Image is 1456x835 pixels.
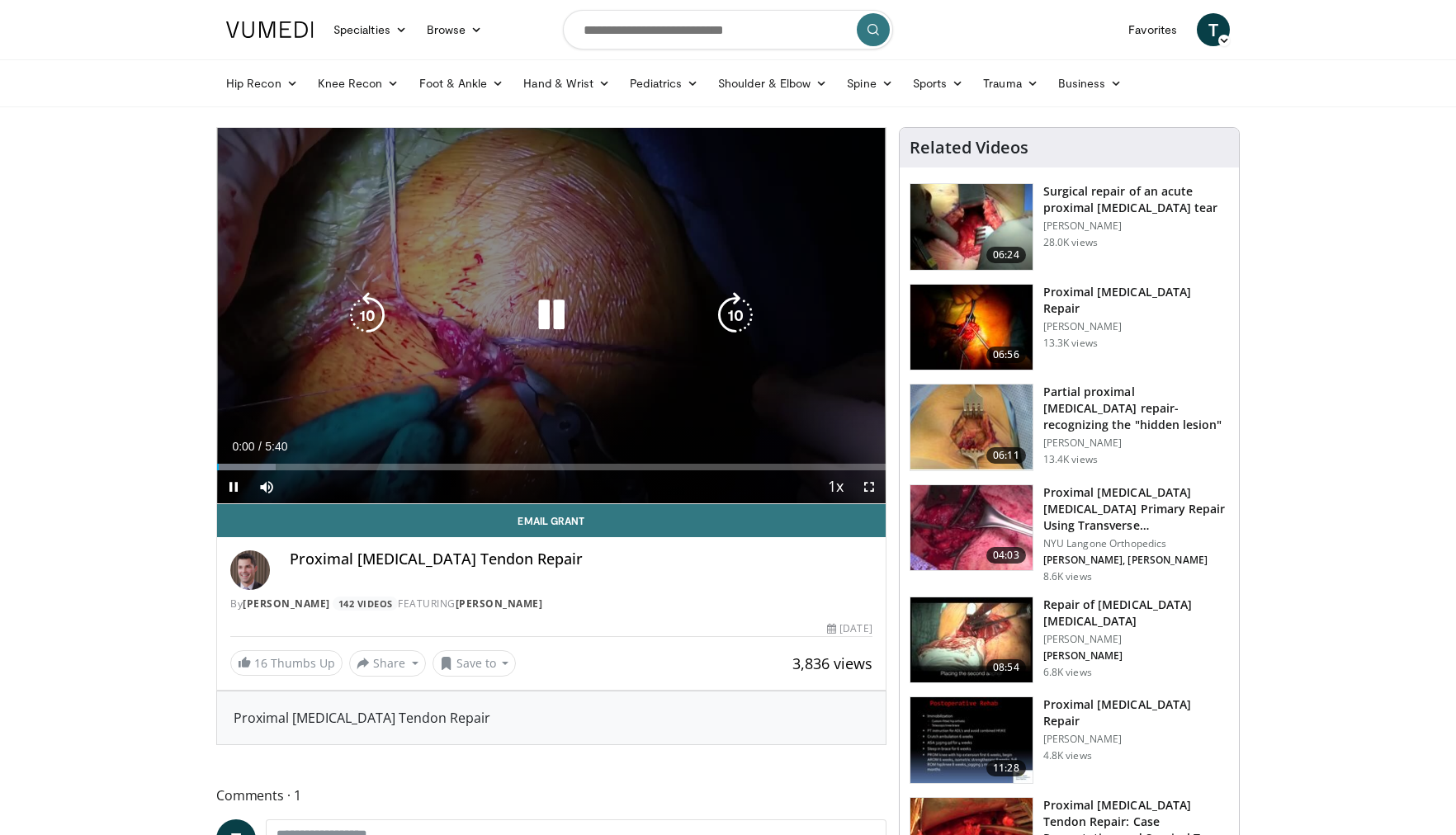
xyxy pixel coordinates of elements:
[910,384,1229,471] a: 06:11 Partial proximal [MEDICAL_DATA] repair- recognizing the "hidden lesion" [PERSON_NAME] 13.4K...
[1043,749,1092,762] p: 4.8K views
[827,621,872,636] div: [DATE]
[910,285,1033,370] img: eolv1L8ZdYrFVOcH4xMDoxOmdtO40mAx.150x105_q85_crop-smart_upscale.jpg
[792,653,872,673] span: 3,836 views
[217,128,886,504] video-js: Video Player
[290,550,872,568] h4: Proximal [MEDICAL_DATA] Tendon Repair
[986,347,1026,363] span: 06:56
[258,440,262,453] span: /
[910,484,1229,583] a: 04:03 Proximal [MEDICAL_DATA] [MEDICAL_DATA] Primary Repair Using Transverse [MEDICAL_DATA] NYU L...
[1043,733,1229,746] p: [PERSON_NAME]
[986,547,1026,564] span: 04:03
[1043,633,1229,646] p: [PERSON_NAME]
[308,67,409,100] a: Knee Recon
[1043,320,1229,333] p: [PERSON_NAME]
[1043,384,1229,433] h3: Partial proximal [MEDICAL_DATA] repair- recognizing the "hidden lesion"
[1043,649,1229,663] p: [PERSON_NAME]
[1043,219,1229,233] p: [PERSON_NAME]
[1197,13,1230,46] a: T
[230,597,872,611] div: By FEATURING
[986,447,1026,464] span: 06:11
[910,184,1033,270] img: sallay2_1.png.150x105_q85_crop-smart_upscale.jpg
[250,470,283,503] button: Mute
[986,760,1026,776] span: 11:28
[1048,67,1132,100] a: Business
[230,650,343,676] a: 16 Thumbs Up
[1043,436,1229,450] p: [PERSON_NAME]
[910,384,1033,470] img: sallay_1.png.150x105_q85_crop-smart_upscale.jpg
[217,470,250,503] button: Pause
[217,464,886,470] div: Progress Bar
[1043,484,1229,534] h3: Proximal [MEDICAL_DATA] [MEDICAL_DATA] Primary Repair Using Transverse [MEDICAL_DATA]
[910,183,1229,271] a: 06:24 Surgical repair of an acute proximal [MEDICAL_DATA] tear [PERSON_NAME] 28.0K views
[216,785,886,806] span: Comments 1
[910,284,1229,371] a: 06:56 Proximal [MEDICAL_DATA] Repair [PERSON_NAME] 13.3K views
[1043,236,1098,249] p: 28.0K views
[973,67,1048,100] a: Trauma
[226,21,314,38] img: VuMedi Logo
[333,597,398,611] a: 142 Videos
[324,13,417,46] a: Specialties
[910,696,1229,784] a: 11:28 Proximal [MEDICAL_DATA] Repair [PERSON_NAME] 4.8K views
[853,470,886,503] button: Fullscreen
[1043,453,1098,466] p: 13.4K views
[1043,570,1092,583] p: 8.6K views
[234,708,869,728] div: Proximal [MEDICAL_DATA] Tendon Repair
[910,597,1229,684] a: 08:54 Repair of [MEDICAL_DATA] [MEDICAL_DATA] [PERSON_NAME] [PERSON_NAME] 6.8K views
[417,13,493,46] a: Browse
[230,550,270,590] img: Avatar
[910,597,1033,683] img: 305615_0002_1.png.150x105_q85_crop-smart_upscale.jpg
[1043,284,1229,317] h3: Proximal [MEDICAL_DATA] Repair
[910,485,1033,571] img: O0cEsGv5RdudyPNn4xMDoxOjBzMTt2bJ_2.150x105_q85_crop-smart_upscale.jpg
[1043,666,1092,679] p: 6.8K views
[820,470,853,503] button: Playback Rate
[563,10,893,50] input: Search topics, interventions
[1043,337,1098,350] p: 13.3K views
[456,597,543,611] a: [PERSON_NAME]
[1043,554,1229,567] p: [PERSON_NAME], [PERSON_NAME]
[243,597,330,611] a: [PERSON_NAME]
[409,67,514,100] a: Foot & Ankle
[433,650,517,677] button: Save to
[986,659,1026,676] span: 08:54
[837,67,902,100] a: Spine
[1043,183,1229,216] h3: Surgical repair of an acute proximal [MEDICAL_DATA] tear
[903,67,974,100] a: Sports
[513,67,620,100] a: Hand & Wrist
[216,67,308,100] a: Hip Recon
[254,655,267,671] span: 16
[1043,537,1229,550] p: NYU Langone Orthopedics
[1043,597,1229,630] h3: Repair of [MEDICAL_DATA] [MEDICAL_DATA]
[910,138,1028,158] h4: Related Videos
[232,440,254,453] span: 0:00
[986,247,1026,263] span: 06:24
[910,697,1033,783] img: 9nZFQMepuQiumqNn4xMDoxOmdtO40mAx.150x105_q85_crop-smart_upscale.jpg
[1118,13,1187,46] a: Favorites
[1043,696,1229,729] h3: Proximal [MEDICAL_DATA] Repair
[708,67,837,100] a: Shoulder & Elbow
[265,440,287,453] span: 5:40
[620,67,708,100] a: Pediatrics
[217,504,886,537] a: Email Grant
[349,650,426,677] button: Share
